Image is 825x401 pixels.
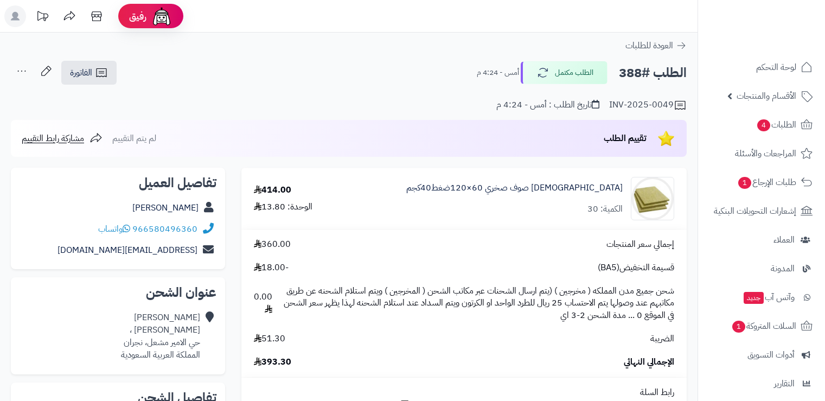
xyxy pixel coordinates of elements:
span: لم يتم التقييم [112,132,156,145]
a: العودة للطلبات [625,39,687,52]
span: الفاتورة [70,66,92,79]
a: العملاء [705,227,818,253]
a: المدونة [705,256,818,282]
span: جديد [744,292,764,304]
h2: الطلب #388 [619,62,687,84]
a: [PERSON_NAME] [132,201,199,214]
img: 1692279947-download%20-%202023-08-17T164112.501-90x90.jpeg [631,177,674,220]
span: 51.30 [254,333,285,345]
span: شحن جميع مدن المملكه ( مخرجين ) (يتم ارسال الشحنات عبر مكاتب الشحن ( المخرجين ) ويتم استلام الشحن... [283,285,674,322]
div: تاريخ الطلب : أمس - 4:24 م [496,99,599,111]
div: 414.00 [254,184,291,196]
span: المدونة [771,261,795,276]
span: رفيق [129,10,146,23]
span: 1 [732,321,745,333]
span: التقارير [774,376,795,391]
span: 4 [757,119,770,131]
a: [EMAIL_ADDRESS][DOMAIN_NAME] [57,244,197,257]
a: طلبات الإرجاع1 [705,169,818,195]
span: العملاء [773,232,795,247]
a: مشاركة رابط التقييم [22,132,103,145]
span: السلات المتروكة [731,319,796,334]
span: طلبات الإرجاع [737,175,796,190]
span: وآتس آب [743,290,795,305]
a: الطلبات4 [705,112,818,138]
a: المراجعات والأسئلة [705,141,818,167]
div: الوحدة: 13.80 [254,201,312,213]
a: لوحة التحكم [705,54,818,80]
a: إشعارات التحويلات البنكية [705,198,818,224]
span: لوحة التحكم [756,60,796,75]
small: أمس - 4:24 م [477,67,519,78]
span: 360.00 [254,238,291,251]
a: تحديثات المنصة [29,5,56,30]
div: رابط السلة [246,386,682,399]
h2: تفاصيل العميل [20,176,216,189]
span: أدوات التسويق [747,347,795,362]
div: الكمية: 30 [587,203,623,215]
a: التقارير [705,371,818,397]
span: قسيمة التخفيض(BA5) [598,262,674,274]
div: [PERSON_NAME] [PERSON_NAME] ، حي الامير مشعل، نجران المملكة العربية السعودية [121,311,200,361]
img: ai-face.png [151,5,172,27]
a: 966580496360 [132,222,197,235]
span: 1 [738,177,751,189]
a: وآتس آبجديد [705,284,818,310]
a: السلات المتروكة1 [705,313,818,339]
div: INV-2025-0049 [609,99,687,112]
h2: عنوان الشحن [20,286,216,299]
a: الفاتورة [61,61,117,85]
a: أدوات التسويق [705,342,818,368]
span: الضريبة [650,333,674,345]
span: الطلبات [756,117,796,132]
span: إجمالي سعر المنتجات [606,238,674,251]
span: الأقسام والمنتجات [737,88,796,104]
span: تقييم الطلب [604,132,647,145]
span: المراجعات والأسئلة [735,146,796,161]
span: 393.30 [254,356,291,368]
span: مشاركة رابط التقييم [22,132,84,145]
a: واتساب [98,222,130,235]
a: [DEMOGRAPHIC_DATA] صوف صخري 60×120ضغط40كجم [406,182,623,194]
span: العودة للطلبات [625,39,673,52]
button: الطلب مكتمل [521,61,607,84]
span: 0.00 [254,291,272,316]
span: إشعارات التحويلات البنكية [714,203,796,219]
span: الإجمالي النهائي [624,356,674,368]
span: -18.00 [254,262,289,274]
